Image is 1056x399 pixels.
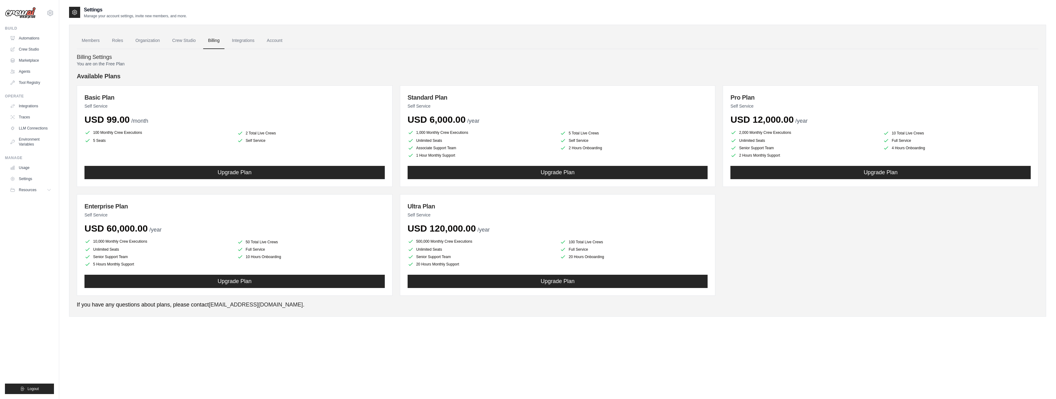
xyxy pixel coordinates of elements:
[7,123,54,133] a: LLM Connections
[84,238,232,245] li: 10,000 Monthly Crew Executions
[149,227,162,233] span: /year
[730,103,1031,109] p: Self Service
[84,212,385,218] p: Self Service
[408,152,555,158] li: 1 Hour Monthly Support
[84,261,232,267] li: 5 Hours Monthly Support
[5,26,54,31] div: Build
[408,145,555,151] li: Associate Support Team
[77,72,1038,80] h4: Available Plans
[130,32,165,49] a: Organization
[408,202,708,211] h3: Ultra Plan
[7,33,54,43] a: Automations
[408,103,708,109] p: Self Service
[560,254,708,260] li: 20 Hours Onboarding
[7,134,54,149] a: Environment Variables
[883,145,1031,151] li: 4 Hours Onboarding
[131,118,148,124] span: /month
[27,386,39,391] span: Logout
[84,223,148,233] span: USD 60,000.00
[408,223,476,233] span: USD 120,000.00
[237,138,385,144] li: Self Service
[167,32,201,49] a: Crew Studio
[408,138,555,144] li: Unlimited Seats
[7,185,54,195] button: Resources
[408,93,708,102] h3: Standard Plan
[408,114,466,125] span: USD 6,000.00
[84,138,232,144] li: 5 Seats
[84,129,232,136] li: 100 Monthly Crew Executions
[560,145,708,151] li: 2 Hours Onboarding
[7,101,54,111] a: Integrations
[237,130,385,136] li: 2 Total Live Crews
[408,246,555,253] li: Unlimited Seats
[883,138,1031,144] li: Full Service
[408,238,555,245] li: 500,000 Monthly Crew Executions
[84,275,385,288] button: Upgrade Plan
[560,130,708,136] li: 5 Total Live Crews
[408,254,555,260] li: Senior Support Team
[84,103,385,109] p: Self Service
[730,145,878,151] li: Senior Support Team
[883,130,1031,136] li: 10 Total Live Crews
[237,246,385,253] li: Full Service
[7,67,54,76] a: Agents
[408,212,708,218] p: Self Service
[560,246,708,253] li: Full Service
[77,32,105,49] a: Members
[795,118,807,124] span: /year
[84,202,385,211] h3: Enterprise Plan
[730,93,1031,102] h3: Pro Plan
[237,254,385,260] li: 10 Hours Onboarding
[84,14,187,19] p: Manage your account settings, invite new members, and more.
[237,239,385,245] li: 50 Total Live Crews
[209,302,303,308] a: [EMAIL_ADDRESS][DOMAIN_NAME]
[730,138,878,144] li: Unlimited Seats
[408,129,555,136] li: 1,000 Monthly Crew Executions
[730,152,878,158] li: 2 Hours Monthly Support
[5,384,54,394] button: Logout
[408,166,708,179] button: Upgrade Plan
[84,254,232,260] li: Senior Support Team
[5,155,54,160] div: Manage
[408,275,708,288] button: Upgrade Plan
[84,166,385,179] button: Upgrade Plan
[730,166,1031,179] button: Upgrade Plan
[19,187,36,192] span: Resources
[107,32,128,49] a: Roles
[7,78,54,88] a: Tool Registry
[77,61,1038,67] p: You are on the Free Plan
[84,93,385,102] h3: Basic Plan
[203,32,224,49] a: Billing
[5,94,54,99] div: Operate
[84,114,130,125] span: USD 99.00
[5,7,36,19] img: Logo
[408,261,555,267] li: 20 Hours Monthly Support
[84,246,232,253] li: Unlimited Seats
[7,163,54,173] a: Usage
[730,114,794,125] span: USD 12,000.00
[478,227,490,233] span: /year
[262,32,287,49] a: Account
[227,32,259,49] a: Integrations
[7,44,54,54] a: Crew Studio
[560,138,708,144] li: Self Service
[84,6,187,14] h2: Settings
[77,54,1038,61] h4: Billing Settings
[467,118,479,124] span: /year
[560,239,708,245] li: 100 Total Live Crews
[730,129,878,136] li: 2,000 Monthly Crew Executions
[77,301,1038,309] p: If you have any questions about plans, please contact .
[7,112,54,122] a: Traces
[7,174,54,184] a: Settings
[7,56,54,65] a: Marketplace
